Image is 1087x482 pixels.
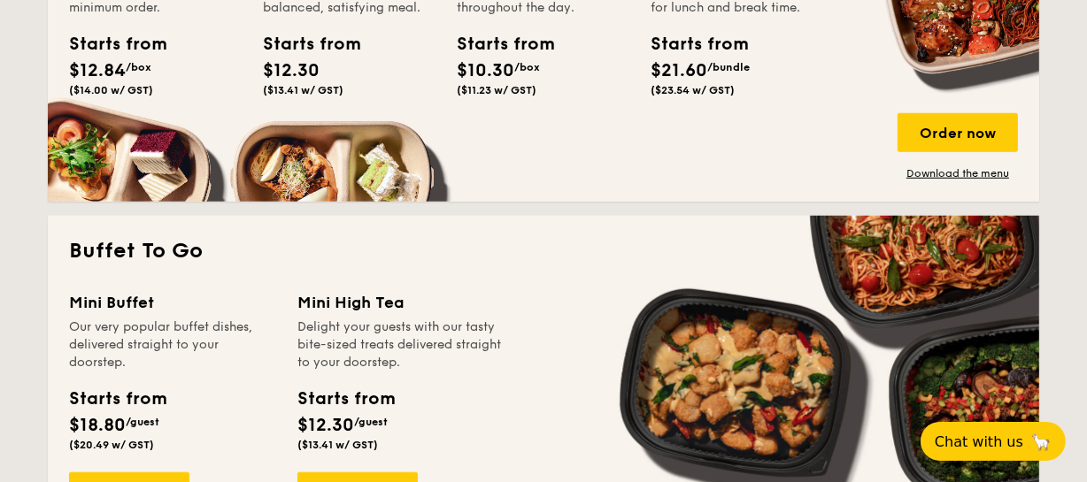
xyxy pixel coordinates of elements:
[921,422,1066,461] button: Chat with us🦙
[297,318,505,371] div: Delight your guests with our tasty bite-sized treats delivered straight to your doorstep.
[69,84,153,96] span: ($14.00 w/ GST)
[69,439,154,451] span: ($20.49 w/ GST)
[651,31,730,57] div: Starts from
[69,290,276,315] div: Mini Buffet
[69,237,1018,265] h2: Buffet To Go
[1030,432,1052,452] span: 🦙
[69,415,126,436] span: $18.80
[297,439,378,451] span: ($13.41 w/ GST)
[651,84,735,96] span: ($23.54 w/ GST)
[457,84,536,96] span: ($11.23 w/ GST)
[457,60,514,81] span: $10.30
[69,386,166,412] div: Starts from
[898,166,1018,180] a: Download the menu
[707,61,750,73] span: /bundle
[354,416,388,428] span: /guest
[126,416,159,428] span: /guest
[898,113,1018,152] div: Order now
[126,61,151,73] span: /box
[514,61,540,73] span: /box
[297,415,354,436] span: $12.30
[263,31,343,57] div: Starts from
[263,60,320,81] span: $12.30
[935,433,1023,450] span: Chat with us
[69,318,276,371] div: Our very popular buffet dishes, delivered straight to your doorstep.
[263,84,343,96] span: ($13.41 w/ GST)
[297,290,505,315] div: Mini High Tea
[457,31,536,57] div: Starts from
[69,60,126,81] span: $12.84
[651,60,707,81] span: $21.60
[69,31,149,57] div: Starts from
[297,386,394,412] div: Starts from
